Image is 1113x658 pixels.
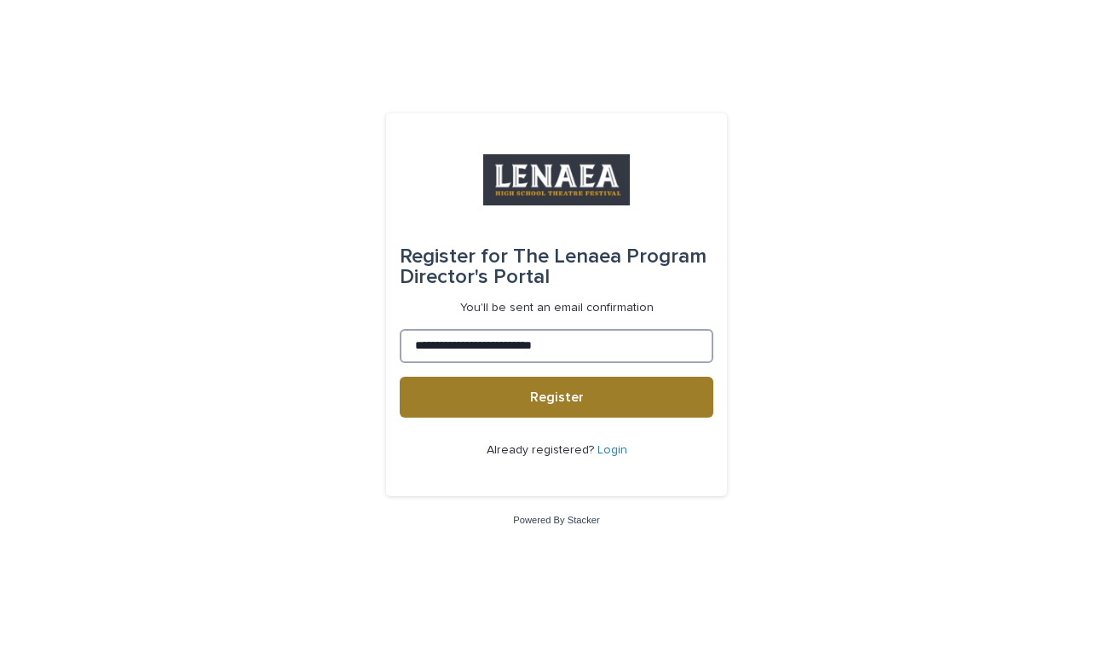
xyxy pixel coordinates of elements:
[400,377,713,418] button: Register
[400,246,508,267] span: Register for
[513,515,599,525] a: Powered By Stacker
[487,444,597,456] span: Already registered?
[530,390,584,404] span: Register
[483,154,630,205] img: 3TRreipReCSEaaZc33pQ
[597,444,627,456] a: Login
[400,233,713,301] div: The Lenaea Program Director's Portal
[460,301,654,315] p: You'll be sent an email confirmation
